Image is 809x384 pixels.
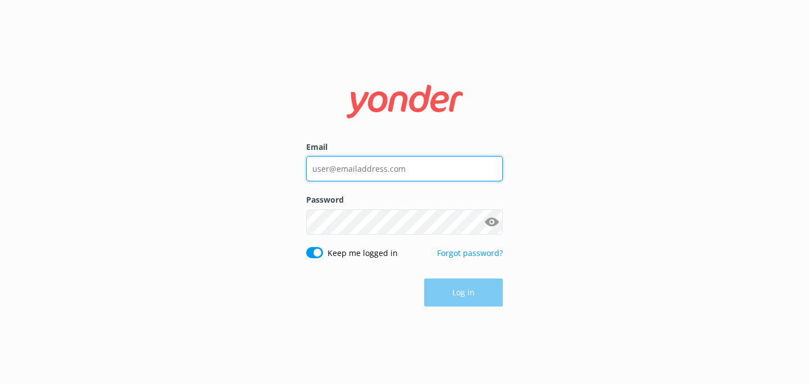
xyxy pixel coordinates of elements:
input: user@emailaddress.com [306,156,503,181]
label: Password [306,194,503,206]
button: Show password [480,211,503,233]
label: Keep me logged in [328,247,398,259]
a: Forgot password? [437,248,503,258]
label: Email [306,141,503,153]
